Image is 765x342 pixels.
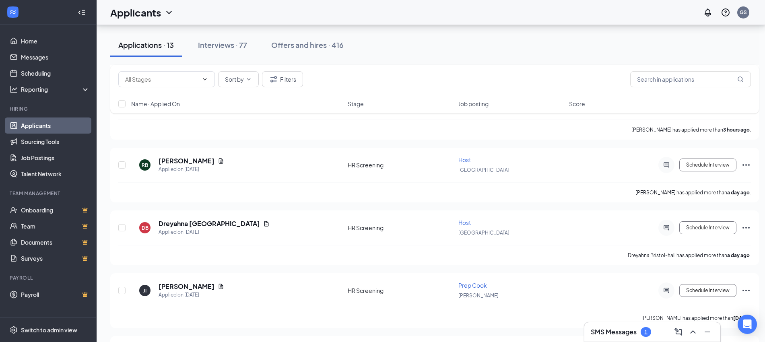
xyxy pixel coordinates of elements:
[118,40,174,50] div: Applications · 13
[10,105,88,112] div: Hiring
[21,49,90,65] a: Messages
[641,315,751,321] p: [PERSON_NAME] has applied more than .
[591,328,637,336] h3: SMS Messages
[271,40,344,50] div: Offers and hires · 416
[21,65,90,81] a: Scheduling
[740,9,747,16] div: GS
[687,326,699,338] button: ChevronUp
[662,162,671,168] svg: ActiveChat
[202,76,208,82] svg: ChevronDown
[679,159,736,171] button: Schedule Interview
[131,100,180,108] span: Name · Applied On
[125,75,198,84] input: All Stages
[159,282,214,291] h5: [PERSON_NAME]
[348,161,454,169] div: HR Screening
[263,220,270,227] svg: Document
[703,327,712,337] svg: Minimize
[142,162,148,169] div: RB
[662,225,671,231] svg: ActiveChat
[741,223,751,233] svg: Ellipses
[458,219,471,226] span: Host
[679,221,736,234] button: Schedule Interview
[21,117,90,134] a: Applicants
[458,282,487,289] span: Prep Cook
[262,71,303,87] button: Filter Filters
[679,284,736,297] button: Schedule Interview
[723,127,750,133] b: 3 hours ago
[110,6,161,19] h1: Applicants
[631,126,751,133] p: [PERSON_NAME] has applied more than .
[10,85,18,93] svg: Analysis
[644,329,647,336] div: 1
[9,8,17,16] svg: WorkstreamLogo
[721,8,730,17] svg: QuestionInfo
[21,202,90,218] a: OnboardingCrown
[21,33,90,49] a: Home
[630,71,751,87] input: Search in applications
[701,326,714,338] button: Minimize
[741,286,751,295] svg: Ellipses
[738,315,757,334] div: Open Intercom Messenger
[458,293,499,299] span: [PERSON_NAME]
[348,286,454,295] div: HR Screening
[727,190,750,196] b: a day ago
[458,230,509,236] span: [GEOGRAPHIC_DATA]
[688,327,698,337] svg: ChevronUp
[21,134,90,150] a: Sourcing Tools
[159,291,224,299] div: Applied on [DATE]
[458,156,471,163] span: Host
[737,76,744,82] svg: MagnifyingGlass
[159,165,224,173] div: Applied on [DATE]
[164,8,174,17] svg: ChevronDown
[348,224,454,232] div: HR Screening
[218,283,224,290] svg: Document
[159,228,270,236] div: Applied on [DATE]
[569,100,585,108] span: Score
[218,158,224,164] svg: Document
[674,327,683,337] svg: ComposeMessage
[10,274,88,281] div: Payroll
[10,190,88,197] div: Team Management
[458,100,489,108] span: Job posting
[703,8,713,17] svg: Notifications
[269,74,278,84] svg: Filter
[21,286,90,303] a: PayrollCrown
[21,150,90,166] a: Job Postings
[159,157,214,165] h5: [PERSON_NAME]
[78,8,86,16] svg: Collapse
[628,252,751,259] p: Dreyahna Bristol-hall has applied more than .
[727,252,750,258] b: a day ago
[21,85,90,93] div: Reporting
[218,71,259,87] button: Sort byChevronDown
[225,76,244,82] span: Sort by
[142,225,148,231] div: DB
[672,326,685,338] button: ComposeMessage
[21,218,90,234] a: TeamCrown
[143,287,146,294] div: JI
[635,189,751,196] p: [PERSON_NAME] has applied more than .
[198,40,247,50] div: Interviews · 77
[733,315,750,321] b: [DATE]
[662,287,671,294] svg: ActiveChat
[159,219,260,228] h5: Dreyahna [GEOGRAPHIC_DATA]
[245,76,252,82] svg: ChevronDown
[21,234,90,250] a: DocumentsCrown
[21,326,77,334] div: Switch to admin view
[10,326,18,334] svg: Settings
[21,166,90,182] a: Talent Network
[741,160,751,170] svg: Ellipses
[21,250,90,266] a: SurveysCrown
[458,167,509,173] span: [GEOGRAPHIC_DATA]
[348,100,364,108] span: Stage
